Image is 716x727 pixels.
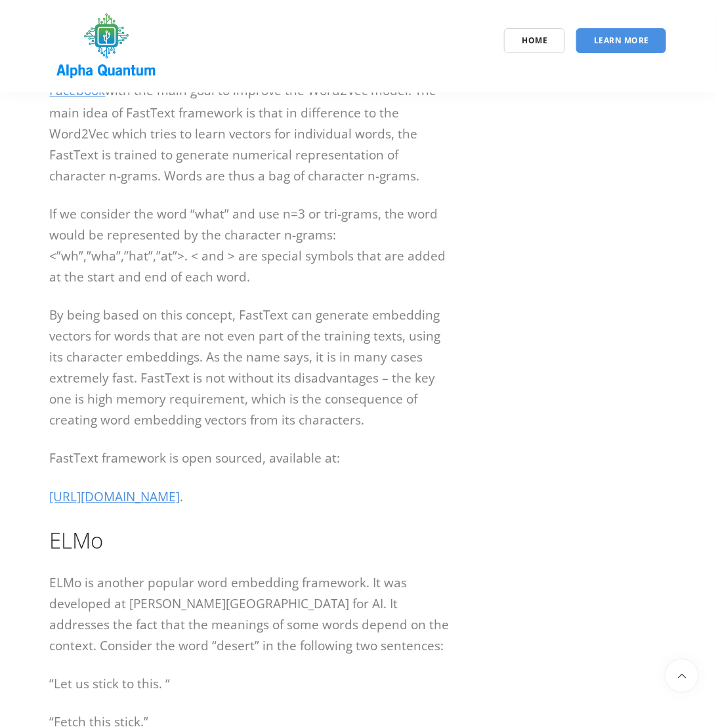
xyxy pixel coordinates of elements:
[50,447,455,468] p: FastText framework is open sourced, available at:
[50,304,455,430] p: By being based on this concept, FastText can generate embedding vectors for words that are not ev...
[50,9,163,84] img: logo
[50,572,455,656] p: ELMo is another popular word embedding framework. It was developed at [PERSON_NAME][GEOGRAPHIC_DA...
[504,28,565,53] a: Home
[50,673,455,694] p: “Let us stick to this. “
[50,58,375,98] a: FastText was introduced by [PERSON_NAME] et al. from Facebook
[576,28,667,53] a: Learn More
[594,35,649,46] span: Learn More
[522,35,547,46] span: Home
[50,526,455,555] h2: ELMo
[50,203,455,287] p: If we consider the word “what” and use n=3 or tri-grams, the word would be represented by the cha...
[50,488,180,505] a: [URL][DOMAIN_NAME]
[50,56,455,186] p: with the main goal to improve the Word2Vec model. The main idea of FastText framework is that in ...
[50,486,455,509] p: .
